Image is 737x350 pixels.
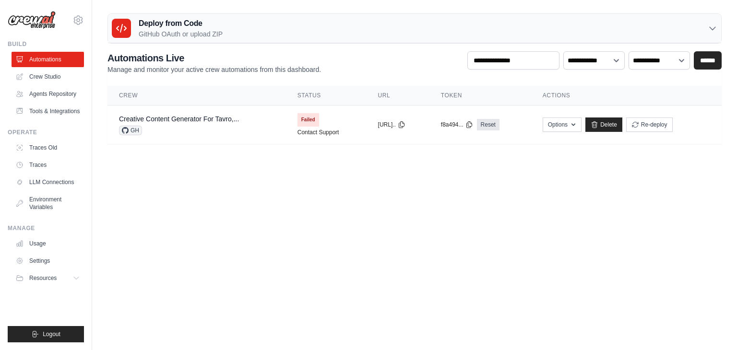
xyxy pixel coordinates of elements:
[297,128,339,136] a: Contact Support
[8,40,84,48] div: Build
[8,11,56,29] img: Logo
[119,115,239,123] a: Creative Content Generator For Tavro,...
[119,126,142,135] span: GH
[367,86,429,105] th: URL
[12,175,84,190] a: LLM Connections
[139,18,223,29] h3: Deploy from Code
[531,86,722,105] th: Actions
[585,117,622,132] a: Delete
[43,330,60,338] span: Logout
[107,65,321,74] p: Manage and monitor your active crew automations from this dashboard.
[626,117,673,132] button: Re-deploy
[8,128,84,136] div: Operate
[8,224,84,232] div: Manage
[12,236,84,251] a: Usage
[12,104,84,119] a: Tools & Integrations
[107,51,321,65] h2: Automations Live
[12,140,84,155] a: Traces Old
[429,86,531,105] th: Token
[12,192,84,215] a: Environment Variables
[12,270,84,286] button: Resources
[139,29,223,39] p: GitHub OAuth or upload ZIP
[12,157,84,173] a: Traces
[12,253,84,268] a: Settings
[107,86,286,105] th: Crew
[12,86,84,102] a: Agents Repository
[29,274,57,282] span: Resources
[477,119,499,130] a: Reset
[297,113,319,127] span: Failed
[12,69,84,84] a: Crew Studio
[286,86,367,105] th: Status
[8,326,84,342] button: Logout
[12,52,84,67] a: Automations
[543,117,582,132] button: Options
[441,121,473,128] button: f8a494...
